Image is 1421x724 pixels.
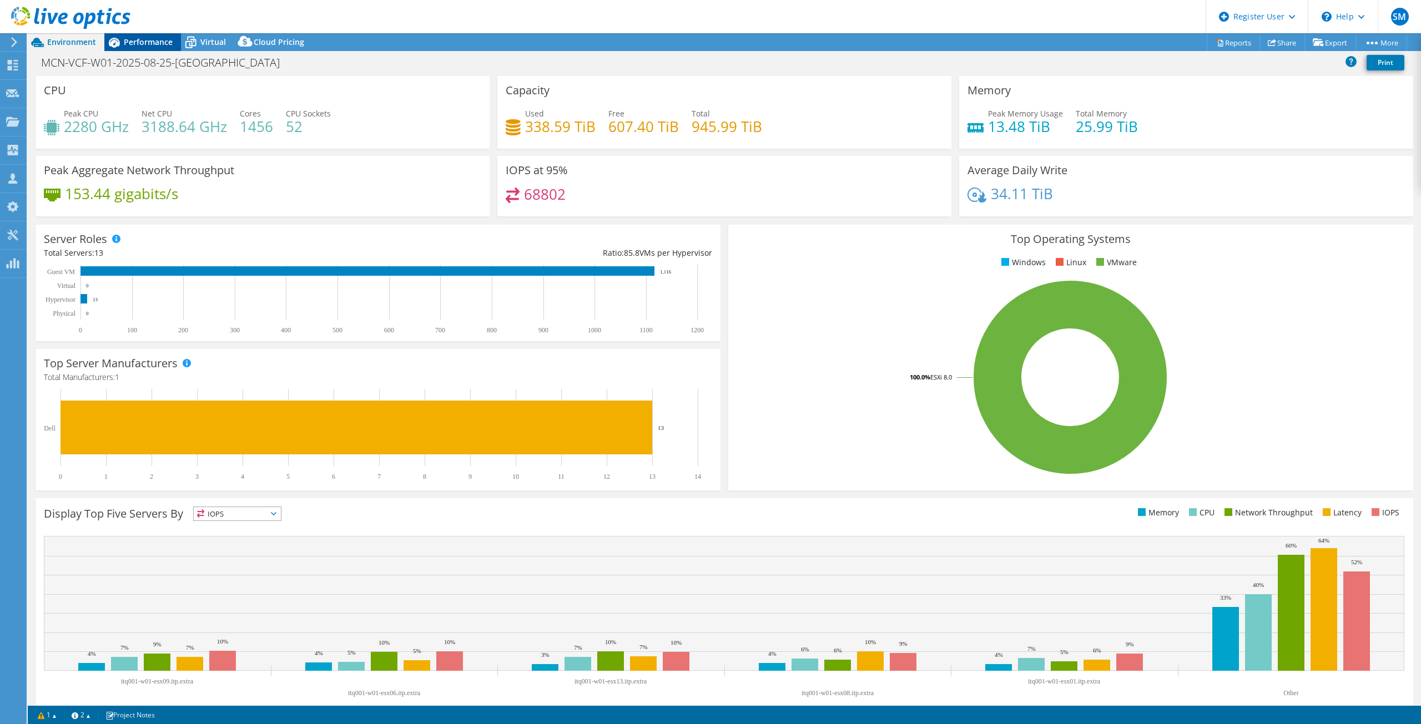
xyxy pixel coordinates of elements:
[240,108,261,119] span: Cores
[1028,677,1101,685] text: itq001-w01-esx01.itp.extra
[1391,8,1409,26] span: SM
[995,651,1003,658] text: 4%
[413,647,421,654] text: 5%
[1304,34,1356,51] a: Export
[44,357,178,369] h3: Top Server Manufacturers
[988,120,1063,133] h4: 13.48 TiB
[692,120,762,133] h4: 945.99 TiB
[254,37,304,47] span: Cloud Pricing
[737,233,1405,245] h3: Top Operating Systems
[1207,34,1260,51] a: Reports
[200,37,226,47] span: Virtual
[347,649,356,656] text: 5%
[44,164,234,176] h3: Peak Aggregate Network Throughput
[186,644,194,651] text: 7%
[44,233,107,245] h3: Server Roles
[435,326,445,334] text: 700
[423,473,426,480] text: 8
[120,644,129,651] text: 7%
[999,256,1046,269] li: Windows
[36,57,297,69] h1: MCN-VCF-W01-2025-08-25-[GEOGRAPHIC_DATA]
[195,473,199,480] text: 3
[1053,256,1086,269] li: Linux
[639,326,653,334] text: 1100
[378,247,712,259] div: Ratio: VMs per Hypervisor
[104,473,108,480] text: 1
[53,310,75,317] text: Physical
[575,677,647,685] text: itq001-w01-esx13.itp.extra
[660,269,671,275] text: 1,116
[1186,507,1215,519] li: CPU
[1283,689,1298,697] text: Other
[150,473,153,480] text: 2
[115,372,119,382] span: 1
[506,164,568,176] h3: IOPS at 95%
[315,650,323,656] text: 4%
[93,297,98,302] text: 13
[692,108,710,119] span: Total
[558,473,565,480] text: 11
[1322,12,1332,22] svg: \n
[658,424,664,431] text: 13
[691,326,704,334] text: 1200
[142,108,172,119] span: Net CPU
[1094,256,1137,269] li: VMware
[121,677,194,685] text: itq001-w01-esx09.itp.extra
[47,268,75,276] text: Guest VM
[194,507,281,520] span: IOPS
[64,708,98,722] a: 2
[44,84,66,97] h3: CPU
[1286,542,1297,549] text: 60%
[57,282,76,290] text: Virtual
[639,644,648,650] text: 7%
[1060,649,1069,655] text: 5%
[991,188,1053,200] h4: 34.11 TiB
[64,108,98,119] span: Peak CPU
[608,108,624,119] span: Free
[608,120,679,133] h4: 607.40 TiB
[46,296,75,303] text: Hypervisor
[64,120,129,133] h4: 2280 GHz
[1320,507,1362,519] li: Latency
[968,164,1067,176] h3: Average Daily Write
[968,84,1011,97] h3: Memory
[910,373,930,381] tspan: 100.0%
[988,108,1063,119] span: Peak Memory Usage
[94,247,103,258] span: 13
[59,473,62,480] text: 0
[384,326,394,334] text: 600
[865,639,876,645] text: 10%
[1093,647,1101,654] text: 6%
[88,650,96,657] text: 4%
[1318,537,1329,544] text: 64%
[86,283,89,288] text: 0
[1369,507,1399,519] li: IOPS
[44,247,378,259] div: Total Servers:
[1076,108,1127,119] span: Total Memory
[79,326,82,334] text: 0
[142,120,227,133] h4: 3188.64 GHz
[768,650,777,657] text: 4%
[1351,559,1362,565] text: 52%
[1220,594,1231,601] text: 33%
[538,326,548,334] text: 900
[124,37,173,47] span: Performance
[1222,507,1313,519] li: Network Throughput
[230,326,240,334] text: 300
[624,247,639,258] span: 85.8
[332,473,335,480] text: 6
[541,651,550,658] text: 3%
[47,37,96,47] span: Environment
[241,473,244,480] text: 4
[348,689,421,697] text: itq001-w01-esx06.itp.extra
[98,708,163,722] a: Project Notes
[217,638,228,645] text: 10%
[524,188,566,200] h4: 68802
[694,473,701,480] text: 14
[86,311,89,316] text: 0
[30,708,64,722] a: 1
[281,326,291,334] text: 400
[379,639,390,646] text: 10%
[65,188,178,200] h4: 153.44 gigabits/s
[153,641,162,647] text: 9%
